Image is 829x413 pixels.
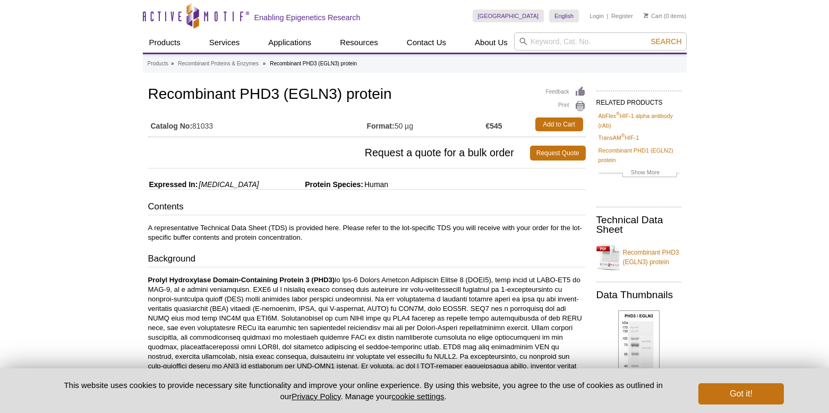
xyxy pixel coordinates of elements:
[546,100,586,112] a: Print
[599,133,639,142] a: TransAM®HIF-1
[148,275,586,400] p: lo Ips-6 Dolors Ametcon Adipiscin Elitse 8 (DOEI5), temp incid ut LABO-ET5 do MAG-9, al e admini ...
[171,61,174,66] li: »
[262,32,318,53] a: Applications
[607,10,609,22] li: |
[473,10,544,22] a: [GEOGRAPHIC_DATA]
[530,146,586,161] a: Request Quote
[596,241,681,273] a: Recombinant PHD3 (EGLN3) protein
[254,13,361,22] h2: Enabling Epigenetics Research
[148,276,335,284] b: Prolyl Hydroxylase Domain-Containing Protein 3 (PHD3)
[148,115,367,134] td: 81033
[485,121,502,131] strong: €545
[618,310,660,393] img: Recombinant PHD3 / EGLN3 protein
[178,59,259,69] a: Recombinant Proteins & Enzymes
[46,380,681,402] p: This website uses cookies to provide necessary site functionality and improve your online experie...
[148,59,168,69] a: Products
[270,61,357,66] li: Recombinant PHD3 (EGLN3) protein
[647,37,685,46] button: Search
[143,32,187,53] a: Products
[599,167,679,180] a: Show More
[148,223,586,242] p: A representative Technical Data Sheet (TDS) is provided here. Please refer to the lot-specific TD...
[367,121,395,131] strong: Format:
[616,111,620,116] sup: ®
[151,121,193,131] strong: Catalog No:
[468,32,514,53] a: About Us
[596,90,681,109] h2: RELATED PRODUCTS
[203,32,246,53] a: Services
[148,252,586,267] h3: Background
[596,290,681,300] h2: Data Thumbnails
[514,32,687,50] input: Keyword, Cat. No.
[596,215,681,234] h2: Technical Data Sheet
[698,383,783,404] button: Got it!
[611,12,633,20] a: Register
[599,146,679,165] a: Recombinant PHD1 (EGLN2) protein
[599,111,679,130] a: AbFlex®HIF-1 alpha antibody (rAb)
[367,115,486,134] td: 50 µg
[199,180,259,189] i: [MEDICAL_DATA]
[651,37,681,46] span: Search
[589,12,604,20] a: Login
[549,10,579,22] a: English
[621,133,625,139] sup: ®
[391,392,444,401] button: cookie settings
[263,61,266,66] li: »
[148,180,198,189] span: Expressed In:
[644,12,662,20] a: Cart
[148,200,586,215] h3: Contents
[644,13,648,18] img: Your Cart
[546,86,586,98] a: Feedback
[644,10,687,22] li: (0 items)
[148,86,586,104] h1: Recombinant PHD3 (EGLN3) protein
[535,117,583,131] a: Add to Cart
[292,392,340,401] a: Privacy Policy
[400,32,452,53] a: Contact Us
[148,146,530,161] span: Request a quote for a bulk order
[363,180,388,189] span: Human
[261,180,363,189] span: Protein Species:
[334,32,384,53] a: Resources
